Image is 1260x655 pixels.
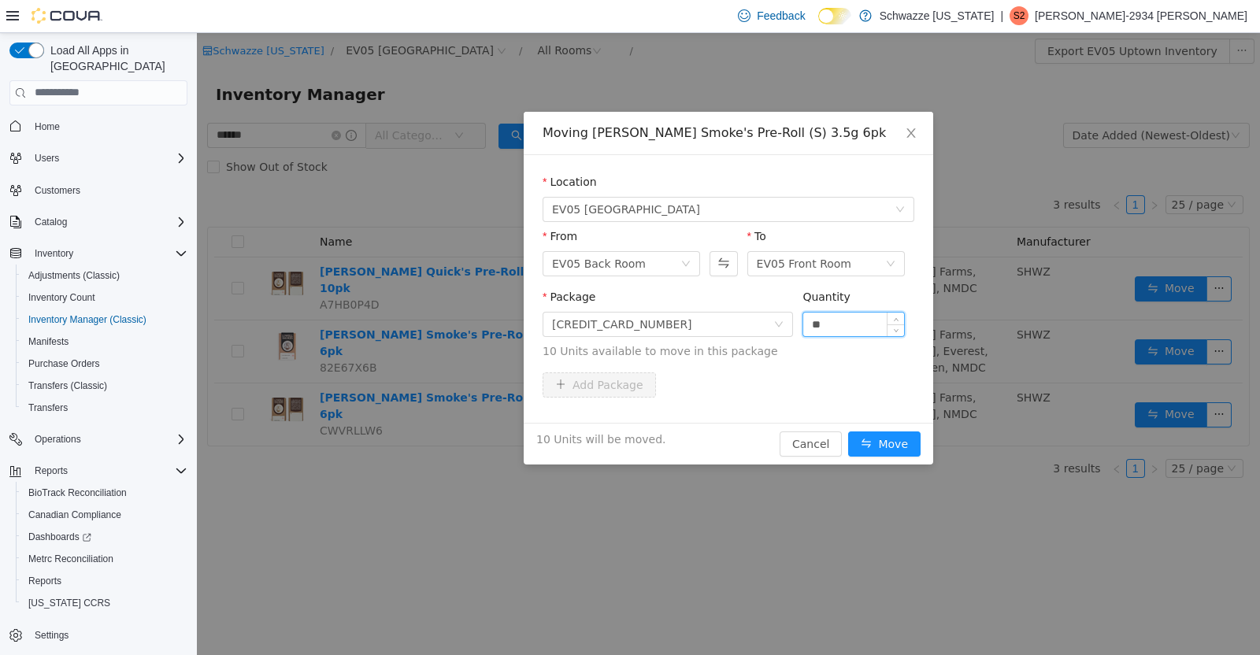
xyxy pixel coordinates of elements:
[35,184,80,197] span: Customers
[28,402,68,414] span: Transfers
[28,335,69,348] span: Manifests
[757,8,805,24] span: Feedback
[35,247,73,260] span: Inventory
[3,115,194,138] button: Home
[346,310,717,327] span: 10 Units available to move in this package
[691,291,707,303] span: Decrease Value
[35,216,67,228] span: Catalog
[3,428,194,450] button: Operations
[696,283,702,289] i: icon: up
[44,43,187,74] span: Load All Apps in [GEOGRAPHIC_DATA]
[28,379,107,392] span: Transfers (Classic)
[28,575,61,587] span: Reports
[1035,6,1247,25] p: [PERSON_NAME]-2934 [PERSON_NAME]
[16,353,194,375] button: Purchase Orders
[22,550,187,568] span: Metrc Reconciliation
[696,295,702,301] i: icon: down
[35,120,60,133] span: Home
[28,117,66,136] a: Home
[22,527,98,546] a: Dashboards
[28,597,110,609] span: [US_STATE] CCRS
[28,357,100,370] span: Purchase Orders
[28,213,73,231] button: Catalog
[3,147,194,169] button: Users
[560,219,654,242] div: EV05 Front Room
[16,331,194,353] button: Manifests
[28,244,187,263] span: Inventory
[22,483,187,502] span: BioTrack Reconciliation
[22,505,187,524] span: Canadian Compliance
[339,398,469,415] span: 10 Units will be moved.
[28,149,65,168] button: Users
[22,310,153,329] a: Inventory Manager (Classic)
[28,180,187,200] span: Customers
[35,152,59,165] span: Users
[22,376,113,395] a: Transfers (Classic)
[346,257,398,270] label: Package
[22,483,133,502] a: BioTrack Reconciliation
[606,257,654,270] label: Quantity
[22,550,120,568] a: Metrc Reconciliation
[22,310,187,329] span: Inventory Manager (Classic)
[16,548,194,570] button: Metrc Reconciliation
[583,398,645,424] button: Cancel
[28,626,75,645] a: Settings
[22,398,74,417] a: Transfers
[22,332,75,351] a: Manifests
[22,354,187,373] span: Purchase Orders
[22,332,187,351] span: Manifests
[16,504,194,526] button: Canadian Compliance
[708,94,721,106] i: icon: close
[28,461,187,480] span: Reports
[22,594,117,612] a: [US_STATE] CCRS
[577,287,587,298] i: icon: down
[28,117,187,136] span: Home
[28,461,74,480] button: Reports
[3,242,194,265] button: Inventory
[22,376,187,395] span: Transfers (Classic)
[28,149,187,168] span: Users
[22,527,187,546] span: Dashboards
[3,624,194,646] button: Settings
[22,505,128,524] a: Canadian Compliance
[35,464,68,477] span: Reports
[28,213,187,231] span: Catalog
[22,266,187,285] span: Adjustments (Classic)
[651,398,724,424] button: icon: swapMove
[355,219,449,242] div: EV05 Back Room
[1014,6,1025,25] span: S2
[16,592,194,614] button: [US_STATE] CCRS
[3,211,194,233] button: Catalog
[22,266,126,285] a: Adjustments (Classic)
[513,218,540,243] button: Swap
[35,629,69,642] span: Settings
[818,24,819,25] span: Dark Mode
[355,165,503,188] span: EV05 Uptown
[28,291,95,304] span: Inventory Count
[22,572,68,590] a: Reports
[22,354,106,373] a: Purchase Orders
[31,8,102,24] img: Cova
[22,288,187,307] span: Inventory Count
[28,181,87,200] a: Customers
[16,526,194,548] a: Dashboards
[550,197,569,209] label: To
[346,197,380,209] label: From
[1000,6,1003,25] p: |
[1010,6,1028,25] div: Steven-2934 Fuentes
[22,398,187,417] span: Transfers
[880,6,995,25] p: Schwazze [US_STATE]
[689,226,699,237] i: icon: down
[35,433,81,446] span: Operations
[28,313,146,326] span: Inventory Manager (Classic)
[818,8,851,24] input: Dark Mode
[16,375,194,397] button: Transfers (Classic)
[28,531,91,543] span: Dashboards
[346,339,459,365] button: icon: plusAdd Package
[28,625,187,645] span: Settings
[28,509,121,521] span: Canadian Compliance
[692,79,736,123] button: Close
[699,172,708,183] i: icon: down
[3,460,194,482] button: Reports
[484,226,494,237] i: icon: down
